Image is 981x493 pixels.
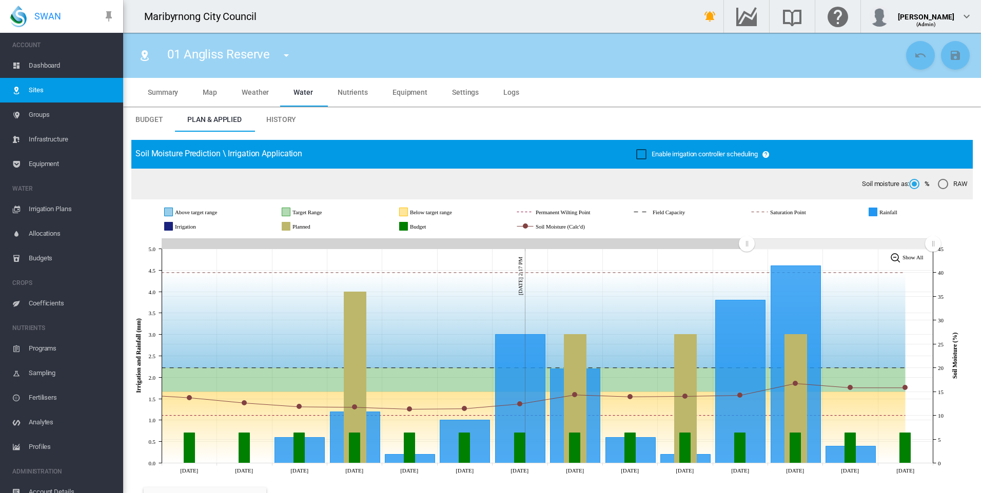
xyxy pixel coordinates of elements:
g: Budget Fri 05 Sep, 2025 0.7 [184,433,195,463]
span: Plan & Applied [187,115,242,124]
g: Planned Tue 16 Sep, 2025 3 [785,335,807,463]
g: Rainfall Tue 09 Sep, 2025 0.2 [385,455,435,463]
md-radio-button: % [909,179,930,189]
span: Settings [452,88,479,96]
circle: Soil Moisture (Calc'd) Tue 09 Sep, 2025 11.3 [407,407,411,411]
tspan: 0.5 [149,439,156,445]
g: Rainfall Sun 14 Sep, 2025 0.2 [661,455,711,463]
span: Budget [135,115,163,124]
md-icon: icon-content-save [949,49,962,61]
span: Coefficients [29,291,115,316]
g: Budget Tue 09 Sep, 2025 0.7 [404,433,415,463]
rect: Zoom chart using cursor arrows [747,239,933,249]
circle: Soil Moisture (Calc'd) Sun 14 Sep, 2025 14 [683,394,687,398]
tspan: 4.0 [149,289,156,295]
g: Irrigation [165,222,229,231]
tspan: 1.5 [149,396,156,402]
span: Map [203,88,217,96]
circle: Soil Moisture (Calc'd) Wed 10 Sep, 2025 11.4 [462,406,466,410]
g: Budget Sat 13 Sep, 2025 0.7 [625,433,636,463]
span: Summary [148,88,178,96]
g: Zoom chart using cursor arrows [738,235,756,253]
tspan: [DATE] [235,467,253,474]
tspan: 25 [938,341,944,347]
button: Cancel Changes [906,41,935,70]
tspan: [DATE] [676,467,694,474]
g: Budget Wed 10 Sep, 2025 0.7 [459,433,470,463]
tspan: 0 [938,460,941,466]
span: Enable irrigation controller scheduling [652,150,758,158]
g: Planned Mon 08 Sep, 2025 4 [344,292,366,463]
span: NUTRIENTS [12,320,115,336]
g: Rainfall Tue 16 Sep, 2025 4.6 [771,266,821,463]
tspan: 40 [938,270,944,276]
g: Rainfall Mon 15 Sep, 2025 3.8 [716,300,766,463]
tspan: [DATE] [180,467,198,474]
tspan: [DATE] [786,467,804,474]
g: Budget Thu 18 Sep, 2025 0.7 [900,433,911,463]
div: [PERSON_NAME] [898,8,954,18]
tspan: [DATE] [896,467,914,474]
span: CROPS [12,275,115,291]
span: Analytes [29,410,115,435]
tspan: [DATE] [511,467,528,474]
circle: Soil Moisture (Calc'd) Sat 06 Sep, 2025 12.6 [242,401,246,405]
span: Profiles [29,435,115,459]
g: Rainfall Thu 11 Sep, 2025 3 [496,335,545,463]
tspan: 4.5 [149,268,156,274]
circle: Soil Moisture (Calc'd) Fri 05 Sep, 2025 13.7 [187,396,191,400]
g: Rainfall Sat 13 Sep, 2025 0.6 [606,438,656,463]
span: Allocations [29,221,115,246]
circle: Soil Moisture (Calc'd) Fri 12 Sep, 2025 14.3 [573,393,577,397]
g: Field Capacity [634,208,720,217]
g: Planned Sun 14 Sep, 2025 3 [675,335,697,463]
span: Equipment [393,88,427,96]
img: profile.jpg [869,6,890,27]
g: Budget Sun 14 Sep, 2025 0.7 [680,433,691,463]
g: Budget Mon 08 Sep, 2025 0.7 [349,433,360,463]
tspan: 10 [938,413,944,419]
circle: Soil Moisture (Calc'd) Mon 15 Sep, 2025 14.2 [738,393,742,397]
tspan: 3.0 [149,332,156,338]
g: Below target range [400,208,492,217]
span: Infrastructure [29,127,115,152]
span: Weather [242,88,269,96]
button: Click to go to list of Sites [134,45,155,66]
g: Budget Thu 11 Sep, 2025 0.7 [515,433,525,463]
g: Budget Fri 12 Sep, 2025 0.7 [570,433,580,463]
g: Rainfall Sun 07 Sep, 2025 0.6 [275,438,325,463]
button: icon-bell-ring [700,6,720,27]
circle: Soil Moisture (Calc'd) Mon 08 Sep, 2025 11.7 [352,405,357,409]
md-checkbox: Enable irrigation controller scheduling [636,150,758,159]
tspan: 20 [938,365,944,371]
span: Sampling [29,361,115,385]
tspan: [DATE] [566,467,584,474]
tspan: [DATE] [345,467,363,474]
span: ACCOUNT [12,37,115,53]
tspan: 5 [938,437,941,443]
span: Logs [503,88,519,96]
span: Sites [29,78,115,102]
g: Permanent Wilting Point [517,208,632,217]
span: Water [293,88,313,96]
tspan: 0.0 [149,460,156,466]
g: Budget Mon 15 Sep, 2025 0.7 [735,433,745,463]
span: 01 Angliss Reserve [167,47,270,61]
tspan: 15 [938,389,944,395]
md-radio-button: RAW [938,179,968,189]
tspan: [DATE] [731,467,749,474]
g: Budget Sun 07 Sep, 2025 0.7 [294,433,305,463]
button: Save Changes [941,41,970,70]
span: WATER [12,180,115,197]
circle: Soil Moisture (Calc'd) Sat 13 Sep, 2025 13.9 [628,395,632,399]
tspan: [DATE] [400,467,418,474]
span: Irrigation Plans [29,197,115,221]
span: Equipment [29,152,115,176]
span: History [266,115,296,124]
g: Budget Wed 17 Sep, 2025 0.7 [845,433,856,463]
g: Above target range [165,208,258,217]
span: Dashboard [29,53,115,78]
md-icon: icon-chevron-down [960,10,973,23]
circle: Soil Moisture (Calc'd) Thu 18 Sep, 2025 15.8 [903,385,907,389]
circle: Soil Moisture (Calc'd) Wed 17 Sep, 2025 15.8 [848,385,852,389]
